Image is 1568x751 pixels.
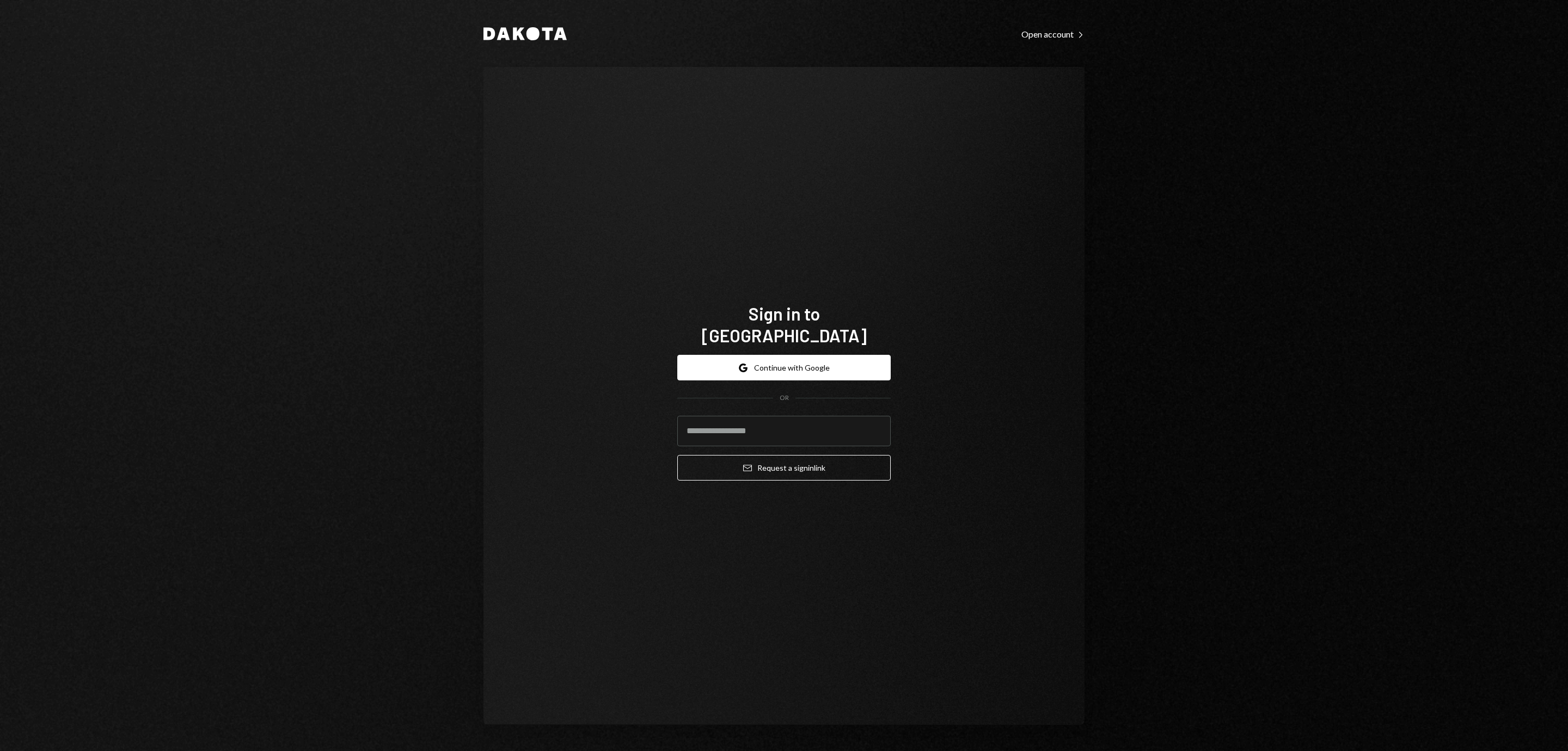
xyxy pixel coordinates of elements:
[1021,28,1085,40] a: Open account
[1021,29,1085,40] div: Open account
[677,303,891,346] h1: Sign in to [GEOGRAPHIC_DATA]
[677,355,891,380] button: Continue with Google
[780,393,789,403] div: OR
[677,455,891,481] button: Request a signinlink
